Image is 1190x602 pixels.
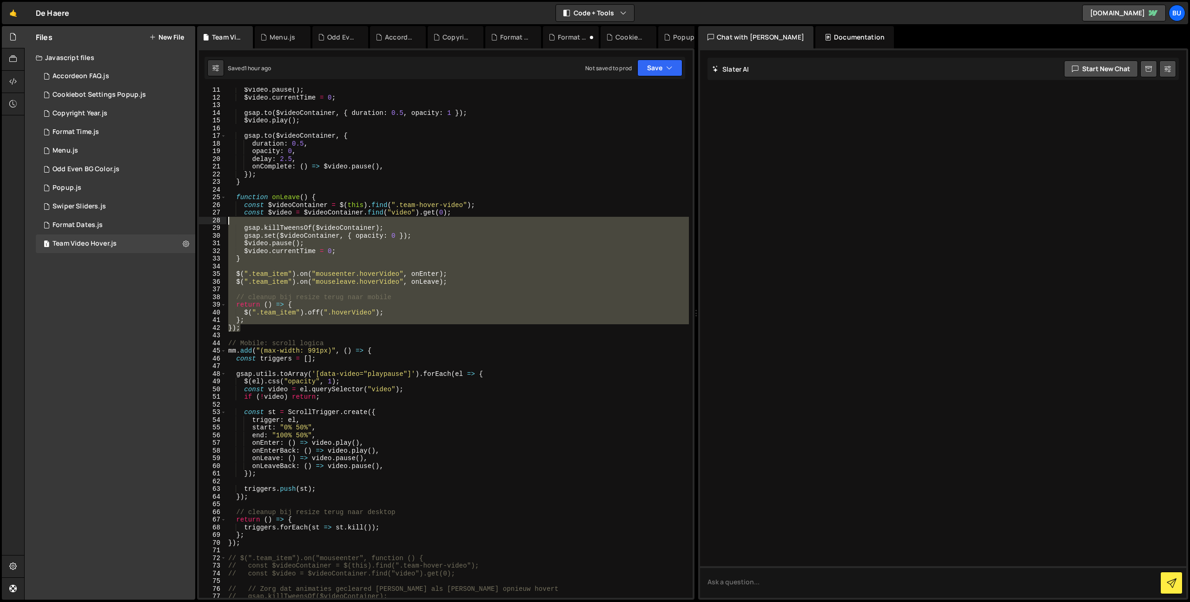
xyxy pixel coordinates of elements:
[199,270,226,278] div: 35
[199,386,226,394] div: 50
[199,516,226,524] div: 67
[199,408,226,416] div: 53
[199,531,226,539] div: 69
[199,424,226,432] div: 55
[199,593,226,601] div: 77
[199,247,226,255] div: 32
[212,33,242,42] div: Team Video Hover.js
[36,104,195,123] div: 17043/46856.js
[637,60,682,76] button: Save
[585,64,632,72] div: Not saved to prod
[36,67,195,86] div: 17043/46857.js
[199,508,226,516] div: 66
[199,278,226,286] div: 36
[199,309,226,317] div: 40
[53,221,103,229] div: Format Dates.js
[199,94,226,102] div: 12
[199,485,226,493] div: 63
[199,347,226,355] div: 45
[1064,60,1138,77] button: Start new chat
[199,125,226,133] div: 16
[199,178,226,186] div: 23
[673,33,702,42] div: Popup.js
[199,547,226,555] div: 71
[199,340,226,348] div: 44
[199,562,226,570] div: 73
[199,439,226,447] div: 57
[199,378,226,386] div: 49
[199,147,226,155] div: 19
[199,224,226,232] div: 29
[199,186,226,194] div: 24
[199,493,226,501] div: 64
[199,194,226,201] div: 25
[245,64,271,72] div: 1 hour ago
[270,33,295,42] div: Menu.js
[25,48,195,67] div: Javascript files
[199,332,226,340] div: 43
[698,26,813,48] div: Chat with [PERSON_NAME]
[556,5,634,21] button: Code + Tools
[199,255,226,263] div: 33
[53,184,81,192] div: Popup.js
[199,263,226,271] div: 34
[199,416,226,424] div: 54
[36,7,69,19] div: De Haere
[199,455,226,462] div: 59
[199,117,226,125] div: 15
[199,86,226,94] div: 11
[53,165,119,174] div: Odd Even BG Color.js
[36,141,195,160] div: 17043/46859.js
[199,209,226,217] div: 27
[199,301,226,309] div: 39
[53,202,106,211] div: Swiper Sliders.js
[199,316,226,324] div: 41
[199,585,226,593] div: 76
[36,197,195,216] div: Swiper Sliders.js
[199,171,226,179] div: 22
[199,555,226,562] div: 72
[53,109,107,118] div: Copyright Year.js
[385,33,415,42] div: Accordeon FAQ.js
[36,86,195,104] div: Cookiebot Settings Popup.js
[53,91,146,99] div: Cookiebot Settings Popup.js
[199,101,226,109] div: 13
[199,362,226,370] div: 47
[199,577,226,585] div: 75
[53,128,99,136] div: Format Time.js
[199,524,226,532] div: 68
[36,234,195,253] div: 17043/46861.js
[199,539,226,547] div: 70
[199,232,226,240] div: 30
[36,123,195,141] div: Format Time.js
[327,33,357,42] div: Odd Even BG Color.js
[199,286,226,294] div: 37
[199,447,226,455] div: 58
[199,109,226,117] div: 14
[199,294,226,301] div: 38
[1082,5,1166,21] a: [DOMAIN_NAME]
[199,478,226,486] div: 62
[199,370,226,378] div: 48
[53,240,117,248] div: Team Video Hover.js
[443,33,472,42] div: Copyright Year.js
[36,32,53,42] h2: Files
[199,201,226,209] div: 26
[199,501,226,508] div: 65
[615,33,645,42] div: Cookiebot Settings Popup.js
[815,26,894,48] div: Documentation
[53,147,78,155] div: Menu.js
[199,462,226,470] div: 60
[199,393,226,401] div: 51
[558,33,588,42] div: Format Dates.js
[1169,5,1185,21] a: Bu
[199,217,226,225] div: 28
[36,160,195,179] div: Odd Even BG Color.js
[199,163,226,171] div: 21
[199,355,226,363] div: 46
[149,33,184,41] button: New File
[199,570,226,578] div: 74
[712,65,749,74] h2: Slater AI
[500,33,530,42] div: Format Time.js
